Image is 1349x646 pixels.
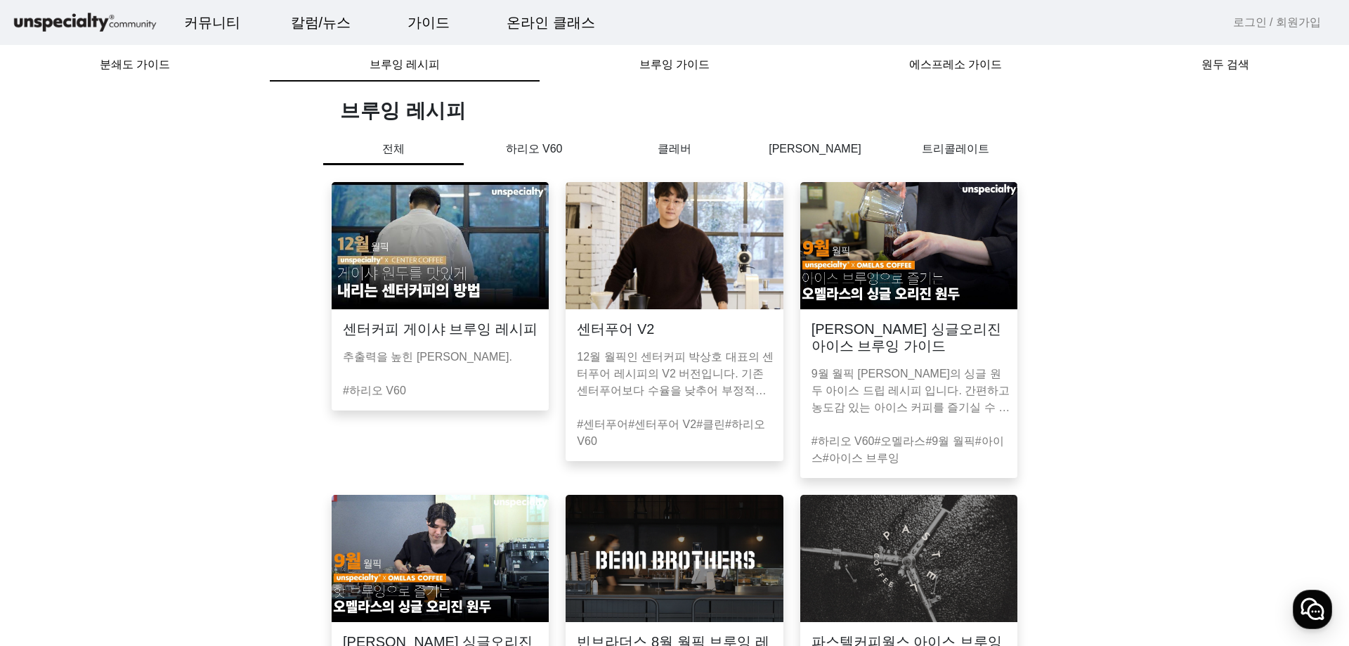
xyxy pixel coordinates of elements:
a: 로그인 / 회원가입 [1233,14,1321,31]
p: 트리콜레이트 [885,141,1026,157]
a: #센터푸어 V2 [628,418,696,430]
p: 클레버 [604,141,745,157]
h3: 센터커피 게이샤 브루잉 레시피 [343,321,537,337]
span: 대화 [129,467,145,479]
a: #아이스 브루잉 [823,452,899,464]
p: 하리오 V60 [464,141,604,157]
a: 홈 [4,446,93,481]
a: [PERSON_NAME] 싱글오리진 아이스 브루잉 가이드9월 월픽 [PERSON_NAME]의 싱글 원두 아이스 드립 레시피 입니다. 간편하고 농도감 있는 아이스 커피를 즐기실... [792,182,1026,478]
a: #하리오 V60 [577,418,765,447]
p: 9월 월픽 [PERSON_NAME]의 싱글 원두 아이스 드립 레시피 입니다. 간편하고 농도감 있는 아이스 커피를 즐기실 수 있습니다. [812,366,1012,416]
span: 분쇄도 가이드 [100,59,170,70]
h3: [PERSON_NAME] 싱글오리진 아이스 브루잉 가이드 [812,321,1006,354]
a: 커뮤니티 [173,4,252,41]
a: 설정 [181,446,270,481]
p: 추출력을 높힌 [PERSON_NAME]. [343,349,543,366]
a: 가이드 [396,4,461,41]
span: 에스프레소 가이드 [909,59,1002,70]
h1: 브루잉 레시피 [340,98,1026,124]
p: 12월 월픽인 센터커피 박상호 대표의 센터푸어 레시피의 V2 버전입니다. 기존 센터푸어보다 수율을 낮추어 부정적인 맛이 억제되었습니다. [577,349,777,399]
a: #센터푸어 [577,418,628,430]
a: #오멜라스 [874,435,925,447]
p: [PERSON_NAME] [745,141,885,157]
img: logo [11,11,159,35]
a: 센터커피 게이샤 브루잉 레시피추출력을 높힌 [PERSON_NAME].#하리오 V60 [323,182,557,478]
span: 홈 [44,467,53,478]
a: 센터푸어 V212월 월픽인 센터커피 박상호 대표의 센터푸어 레시피의 V2 버전입니다. 기존 센터푸어보다 수율을 낮추어 부정적인 맛이 억제되었습니다.#센터푸어#센터푸어 V2#클... [557,182,791,478]
a: #아이스 [812,435,1004,464]
h3: 센터푸어 V2 [577,321,654,337]
span: 브루잉 레시피 [370,59,440,70]
span: 브루잉 가이드 [639,59,710,70]
span: 설정 [217,467,234,478]
a: #하리오 V60 [343,385,406,396]
a: #하리오 V60 [812,435,875,447]
a: 온라인 클래스 [495,4,606,41]
a: #클린 [696,418,725,430]
a: #9월 월픽 [925,435,975,447]
a: 칼럼/뉴스 [280,4,363,41]
p: 전체 [323,141,464,165]
a: 대화 [93,446,181,481]
span: 원두 검색 [1201,59,1249,70]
